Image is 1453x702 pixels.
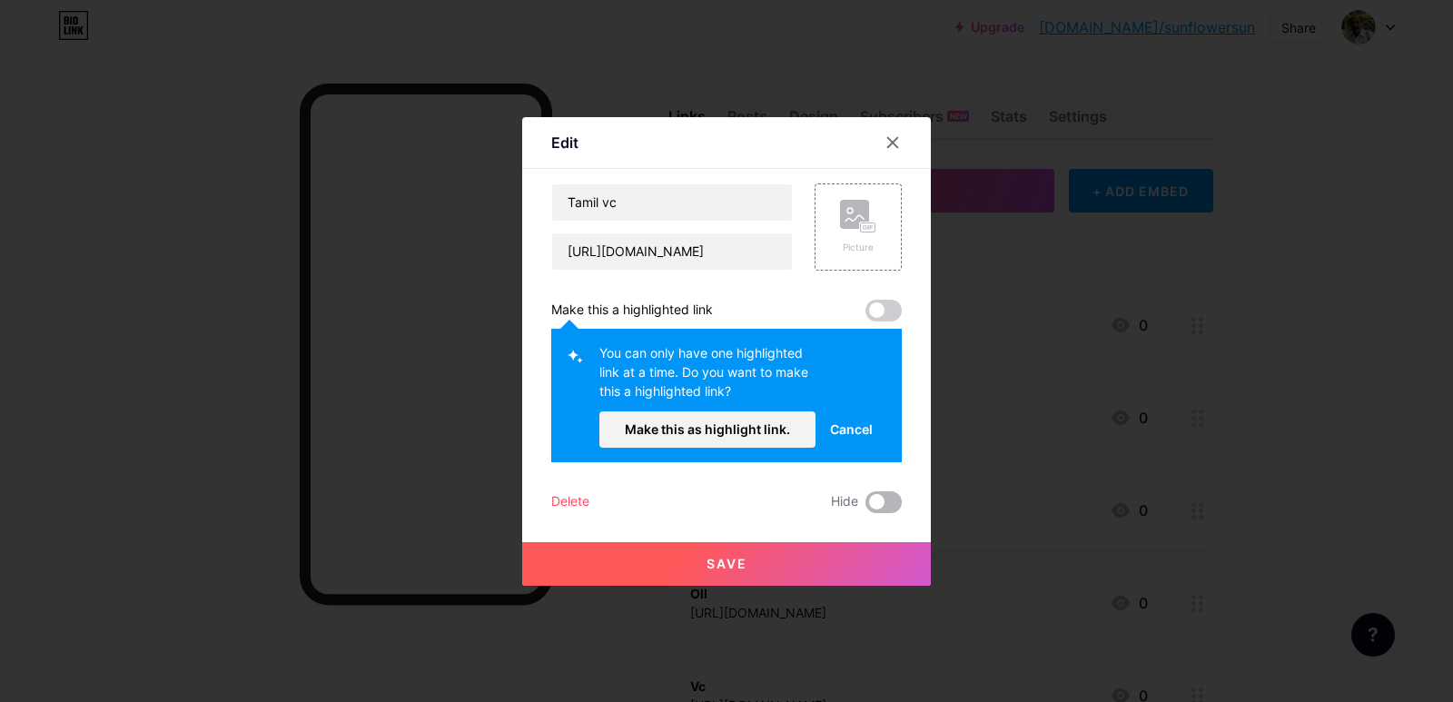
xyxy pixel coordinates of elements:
[830,420,873,439] span: Cancel
[707,556,747,571] span: Save
[831,491,858,513] span: Hide
[815,411,887,448] button: Cancel
[552,184,792,221] input: Title
[599,411,815,448] button: Make this as highlight link.
[599,343,815,411] div: You can only have one highlighted link at a time. Do you want to make this a highlighted link?
[551,132,578,153] div: Edit
[522,542,931,586] button: Save
[625,421,790,437] span: Make this as highlight link.
[552,233,792,270] input: URL
[551,300,713,321] div: Make this a highlighted link
[840,241,876,254] div: Picture
[551,491,589,513] div: Delete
